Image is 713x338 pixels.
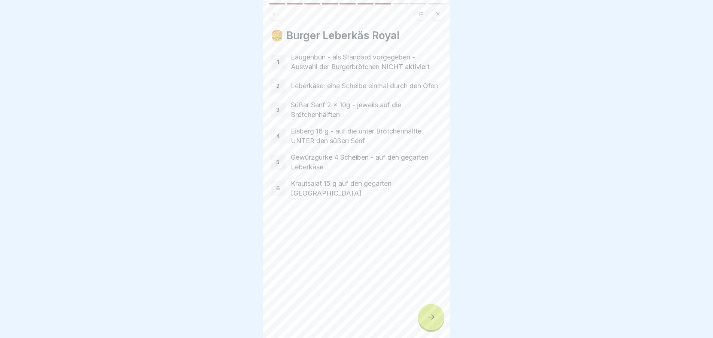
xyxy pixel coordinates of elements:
h4: 🍔 Burger Leberkäs Royal [271,29,443,42]
p: 5 [276,159,280,166]
p: 3 [276,107,280,113]
p: Gewürzgurke 4 Scheiben - auf den gegarten Leberkäse [291,153,443,172]
p: 6 [276,185,280,192]
p: 1 [277,59,279,65]
p: 2 [276,83,280,89]
p: Eisberg 16 g - auf die unter Brötchenhälfte UNTER den süßen Senf [291,126,443,146]
p: 4 [276,133,280,139]
p: Krautsalat 15 g auf den gegarten [GEOGRAPHIC_DATA] [291,179,443,198]
p: Leberkäse: eine Scheibe einmal durch den Ofen [291,81,443,91]
p: Laugenbun - als Standard vorgegeben - Auswahl der Burgerbrötchen NICHT aktiviert [291,52,443,72]
p: Süßer Senf 2 x 10g - jeweils auf die Brötchenhälften [291,100,443,120]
